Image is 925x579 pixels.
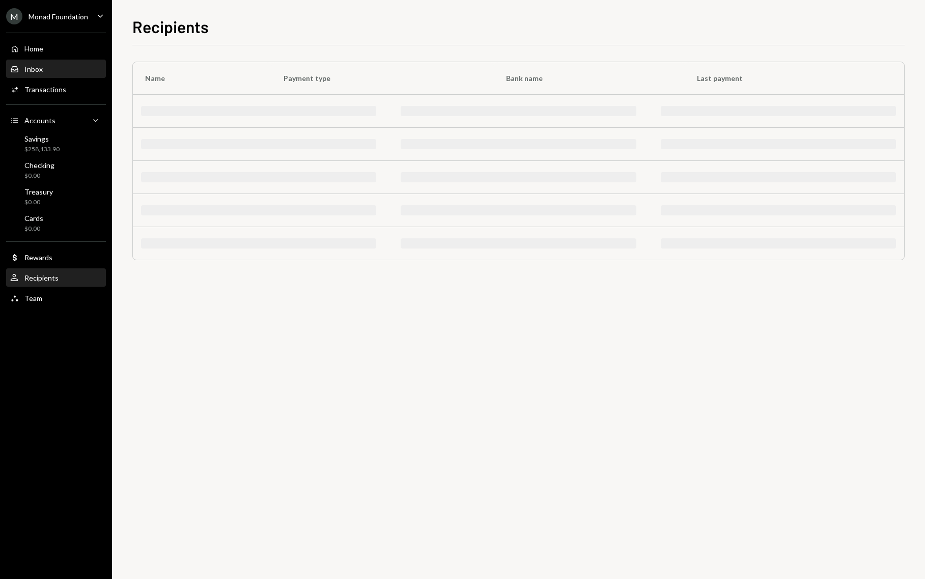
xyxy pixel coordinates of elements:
th: Last payment [685,62,904,95]
a: Cards$0.00 [6,211,106,235]
div: Inbox [24,65,43,73]
div: M [6,8,22,24]
div: Monad Foundation [29,12,88,21]
a: Accounts [6,111,106,129]
a: Savings$258,133.90 [6,131,106,156]
div: Treasury [24,187,53,196]
th: Payment type [271,62,494,95]
div: Rewards [24,253,52,262]
a: Recipients [6,268,106,287]
div: $258,133.90 [24,145,60,154]
div: Home [24,44,43,53]
a: Inbox [6,60,106,78]
th: Name [133,62,271,95]
div: $0.00 [24,172,54,180]
div: $0.00 [24,225,43,233]
th: Bank name [494,62,685,95]
div: Savings [24,134,60,143]
div: Team [24,294,42,302]
div: Accounts [24,116,55,125]
a: Checking$0.00 [6,158,106,182]
div: Transactions [24,85,66,94]
div: Cards [24,214,43,223]
div: Checking [24,161,54,170]
a: Team [6,289,106,307]
div: Recipients [24,273,59,282]
a: Treasury$0.00 [6,184,106,209]
h1: Recipients [132,16,209,37]
div: $0.00 [24,198,53,207]
a: Rewards [6,248,106,266]
a: Transactions [6,80,106,98]
a: Home [6,39,106,58]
